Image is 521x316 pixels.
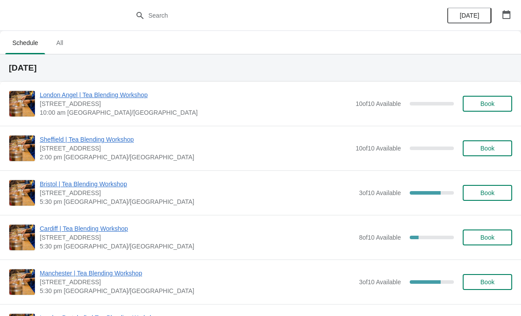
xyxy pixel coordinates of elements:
span: 10:00 am [GEOGRAPHIC_DATA]/[GEOGRAPHIC_DATA] [40,108,351,117]
span: 2:00 pm [GEOGRAPHIC_DATA]/[GEOGRAPHIC_DATA] [40,153,351,162]
span: [STREET_ADDRESS] [40,99,351,108]
span: Schedule [5,35,45,51]
img: Sheffield | Tea Blending Workshop | 76 - 78 Pinstone Street, Sheffield, S1 2HP | 2:00 pm Europe/L... [9,135,35,161]
span: [DATE] [460,12,479,19]
span: Cardiff | Tea Blending Workshop [40,224,355,233]
h2: [DATE] [9,64,512,72]
span: London Angel | Tea Blending Workshop [40,90,351,99]
span: 5:30 pm [GEOGRAPHIC_DATA]/[GEOGRAPHIC_DATA] [40,286,355,295]
span: Sheffield | Tea Blending Workshop [40,135,351,144]
span: Manchester | Tea Blending Workshop [40,269,355,278]
img: Manchester | Tea Blending Workshop | 57 Church St, Manchester, M4 1PD | 5:30 pm Europe/London [9,269,35,295]
span: Book [480,145,495,152]
span: 3 of 10 Available [359,189,401,196]
img: Cardiff | Tea Blending Workshop | 1-3 Royal Arcade, Cardiff CF10 1AE, UK | 5:30 pm Europe/London [9,225,35,250]
span: 3 of 10 Available [359,278,401,286]
span: 10 of 10 Available [355,100,401,107]
span: All [49,35,71,51]
span: [STREET_ADDRESS] [40,233,355,242]
button: Book [463,229,512,245]
img: Bristol | Tea Blending Workshop | 73 Park Street, Bristol, BS1 5PB | 5:30 pm Europe/London [9,180,35,206]
button: Book [463,185,512,201]
button: Book [463,96,512,112]
span: Book [480,189,495,196]
span: Bristol | Tea Blending Workshop [40,180,355,188]
span: Book [480,278,495,286]
span: 10 of 10 Available [355,145,401,152]
span: Book [480,234,495,241]
span: 5:30 pm [GEOGRAPHIC_DATA]/[GEOGRAPHIC_DATA] [40,197,355,206]
span: [STREET_ADDRESS] [40,278,355,286]
span: 5:30 pm [GEOGRAPHIC_DATA]/[GEOGRAPHIC_DATA] [40,242,355,251]
span: [STREET_ADDRESS] [40,144,351,153]
img: London Angel | Tea Blending Workshop | 26 Camden Passage, The Angel, London N1 8ED, UK | 10:00 am... [9,91,35,117]
span: 8 of 10 Available [359,234,401,241]
button: Book [463,274,512,290]
span: Book [480,100,495,107]
input: Search [148,8,391,23]
span: [STREET_ADDRESS] [40,188,355,197]
button: Book [463,140,512,156]
button: [DATE] [447,8,491,23]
